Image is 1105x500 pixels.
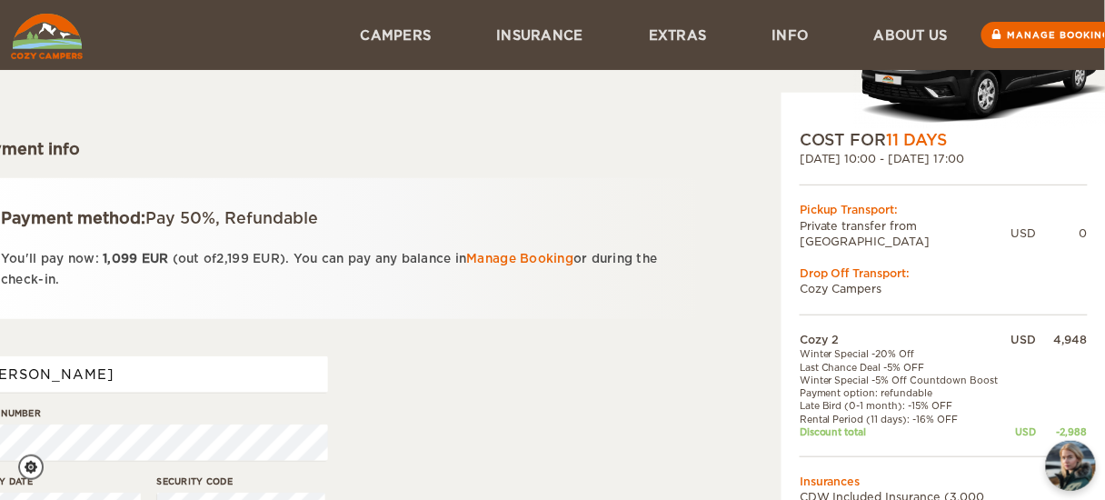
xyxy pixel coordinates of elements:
[1011,225,1037,241] div: USD
[253,252,280,265] span: EUR
[145,209,318,227] span: Pay 50%, Refundable
[1011,425,1037,438] div: USD
[800,399,1011,412] td: Late Bird (0-1 month): -15% OFF
[1037,225,1088,241] div: 0
[887,131,948,149] span: 11 Days
[1011,332,1037,347] div: USD
[800,386,1011,399] td: Payment option: refundable
[1,248,674,291] p: You'll pay now: (out of ). You can pay any balance in or during the check-in.
[467,252,574,265] a: Manage Booking
[157,475,326,488] label: Security code
[1037,425,1088,438] div: -2,988
[1046,441,1096,491] img: Freyja at Cozy Campers
[800,374,1011,386] td: Winter Special -5% Off Countdown Boost
[103,252,137,265] span: 1,099
[800,425,1011,438] td: Discount total
[217,252,249,265] span: 2,199
[800,413,1011,425] td: Rental Period (11 days): -16% OFF
[800,347,1011,360] td: Winter Special -20% Off
[800,332,1011,347] td: Cozy 2
[800,218,1011,249] td: Private transfer from [GEOGRAPHIC_DATA]
[800,281,1088,296] td: Cozy Campers
[1046,441,1096,491] button: chat-button
[800,474,1088,489] td: Insurances
[800,129,1088,151] div: COST FOR
[800,265,1088,281] div: Drop Off Transport:
[18,455,55,480] a: Cookie settings
[11,14,83,59] img: Cozy Campers
[800,202,1088,217] div: Pickup Transport:
[1037,332,1088,347] div: 4,948
[800,151,1088,166] div: [DATE] 10:00 - [DATE] 17:00
[1,207,674,229] div: Payment method:
[800,361,1011,374] td: Last Chance Deal -5% OFF
[142,252,169,265] span: EUR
